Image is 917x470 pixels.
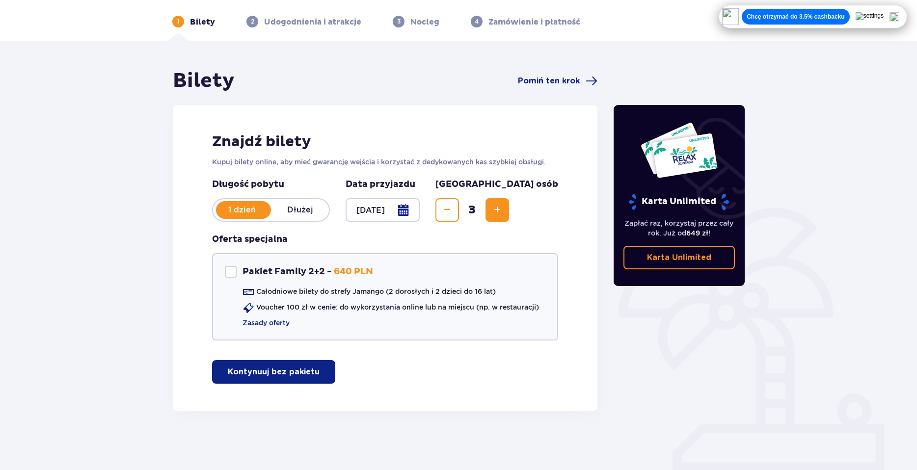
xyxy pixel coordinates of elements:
span: 649 zł [686,229,708,237]
p: Data przyjazdu [346,179,415,190]
p: Kupuj bilety online, aby mieć gwarancję wejścia i korzystać z dedykowanych kas szybkiej obsługi. [212,157,558,167]
p: 640 PLN [334,266,373,278]
p: Bilety [190,17,215,27]
p: [GEOGRAPHIC_DATA] osób [435,179,558,190]
p: Voucher 100 zł w cenie: do wykorzystania online lub na miejscu (np. w restauracji) [256,302,539,312]
a: Karta Unlimited [623,246,735,269]
p: 1 [177,17,180,26]
p: Całodniowe bilety do strefy Jamango (2 dorosłych i 2 dzieci do 16 lat) [256,287,496,296]
span: 3 [461,203,484,217]
p: Oferta specjalna [212,234,288,245]
button: Kontynuuj bez pakietu [212,360,335,384]
button: Decrease [435,198,459,222]
p: Długość pobytu [212,179,330,190]
a: Zasady oferty [243,318,290,328]
p: 3 [397,17,401,26]
p: 4 [475,17,479,26]
p: Karta Unlimited [628,193,730,210]
p: 1 dzień [213,205,271,215]
h2: Znajdź bilety [212,132,558,151]
span: Pomiń ten krok [518,76,580,86]
p: 2 [251,17,254,26]
h1: Bilety [173,69,235,93]
p: Zamówienie i płatność [488,17,580,27]
p: Zapłać raz, korzystaj przez cały rok. Już od ! [623,218,735,238]
a: Pomiń ten krok [518,75,597,87]
p: Udogodnienia i atrakcje [264,17,361,27]
p: Kontynuuj bez pakietu [228,366,320,377]
p: Karta Unlimited [647,252,711,263]
p: Nocleg [410,17,439,27]
p: Dłużej [271,205,329,215]
p: Pakiet Family 2+2 - [243,266,332,278]
button: Increase [485,198,509,222]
